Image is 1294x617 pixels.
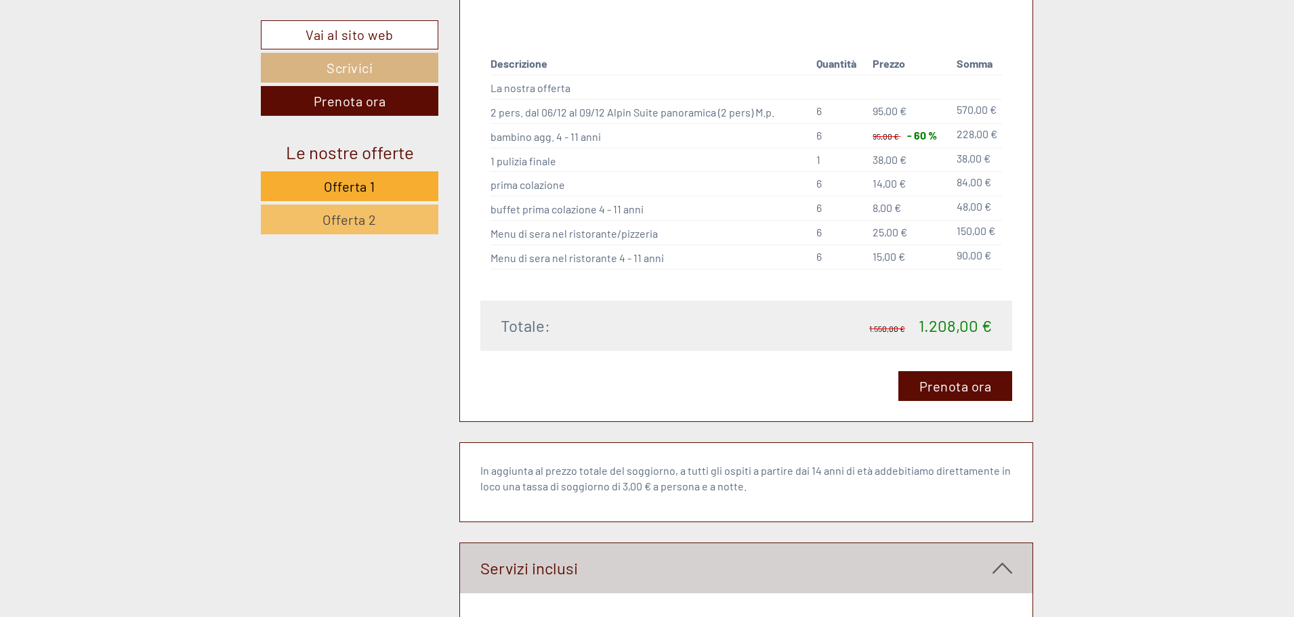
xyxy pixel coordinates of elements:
[898,371,1013,401] a: Prenota ora
[873,226,907,238] span: 25,00 €
[322,211,377,228] span: Offerta 2
[324,178,375,194] span: Offerta 1
[491,172,812,196] td: prima colazione
[873,177,906,190] span: 14,00 €
[491,196,812,221] td: buffet prima colazione 4 - 11 anni
[261,20,438,49] a: Vai al sito web
[261,53,438,83] a: Scrivici
[873,250,905,263] span: 15,00 €
[491,244,812,269] td: Menu di sera nel ristorante 4 - 11 anni
[491,221,812,245] td: Menu di sera nel ristorante/pizzeria
[811,148,867,172] td: 1
[491,148,812,172] td: 1 pulizia finale
[869,324,905,333] span: 1.550,00 €
[811,172,867,196] td: 6
[811,54,867,75] th: Quantità
[491,123,812,148] td: bambino agg. 4 - 11 anni
[20,66,201,75] small: 15:50
[491,75,812,100] td: La nostra offerta
[811,99,867,123] td: 6
[951,54,1002,75] th: Somma
[480,463,1013,494] p: In aggiunta al prezzo totale del soggiorno, a tutti gli ospiti a partire dai 14 anni di età addeb...
[951,244,1002,269] td: 90,00 €
[20,39,201,50] div: Appartements & Wellness [PERSON_NAME]
[491,99,812,123] td: 2 pers. dal 06/12 al 09/12 Alpin Suite panoramica (2 pers) M.p.
[236,10,296,33] div: martedì
[951,172,1002,196] td: 84,00 €
[907,129,937,142] span: - 60 %
[811,123,867,148] td: 6
[951,196,1002,221] td: 48,00 €
[873,153,906,166] span: 38,00 €
[951,123,1002,148] td: 228,00 €
[951,148,1002,172] td: 38,00 €
[951,221,1002,245] td: 150,00 €
[491,54,812,75] th: Descrizione
[811,244,867,269] td: 6
[261,140,438,165] div: Le nostre offerte
[867,54,951,75] th: Prezzo
[873,201,901,214] span: 8,00 €
[261,86,438,116] a: Prenota ora
[873,131,899,141] span: 95,00 €
[460,543,1033,593] div: Servizi inclusi
[951,99,1002,123] td: 570,00 €
[919,316,992,335] span: 1.208,00 €
[811,196,867,221] td: 6
[491,314,747,337] div: Totale:
[10,37,207,78] div: Buon giorno, come possiamo aiutarla?
[811,221,867,245] td: 6
[461,351,533,381] button: Invia
[873,104,906,117] span: 95,00 €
